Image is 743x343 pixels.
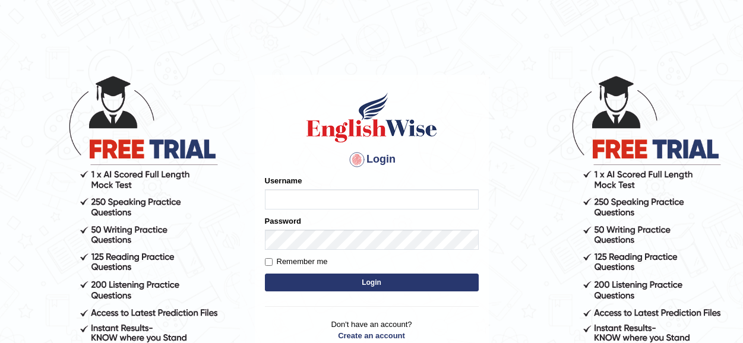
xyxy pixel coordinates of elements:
[265,150,479,169] h4: Login
[265,215,301,227] label: Password
[265,258,273,266] input: Remember me
[265,274,479,291] button: Login
[265,256,328,268] label: Remember me
[304,91,440,144] img: Logo of English Wise sign in for intelligent practice with AI
[265,175,302,186] label: Username
[265,330,479,341] a: Create an account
